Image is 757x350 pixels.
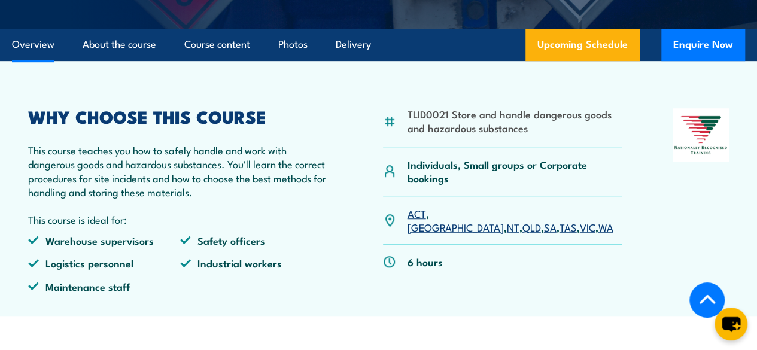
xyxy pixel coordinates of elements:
[12,29,54,60] a: Overview
[598,220,613,234] a: WA
[180,256,332,270] li: Industrial workers
[278,29,308,60] a: Photos
[28,256,180,270] li: Logistics personnel
[580,220,595,234] a: VIC
[715,308,747,340] button: chat-button
[661,29,745,61] button: Enquire Now
[408,206,622,235] p: , , , , , , ,
[408,107,622,135] li: TLID0021 Store and handle dangerous goods and hazardous substances
[83,29,156,60] a: About the course
[673,108,729,162] img: Nationally Recognised Training logo.
[28,279,180,293] li: Maintenance staff
[28,143,332,199] p: This course teaches you how to safely handle and work with dangerous goods and hazardous substanc...
[525,29,640,61] a: Upcoming Schedule
[408,220,504,234] a: [GEOGRAPHIC_DATA]
[28,212,332,226] p: This course is ideal for:
[28,108,332,124] h2: WHY CHOOSE THIS COURSE
[408,157,622,185] p: Individuals, Small groups or Corporate bookings
[28,233,180,247] li: Warehouse supervisors
[408,255,443,269] p: 6 hours
[507,220,519,234] a: NT
[560,220,577,234] a: TAS
[184,29,250,60] a: Course content
[336,29,371,60] a: Delivery
[522,220,541,234] a: QLD
[544,220,557,234] a: SA
[180,233,332,247] li: Safety officers
[408,206,426,220] a: ACT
